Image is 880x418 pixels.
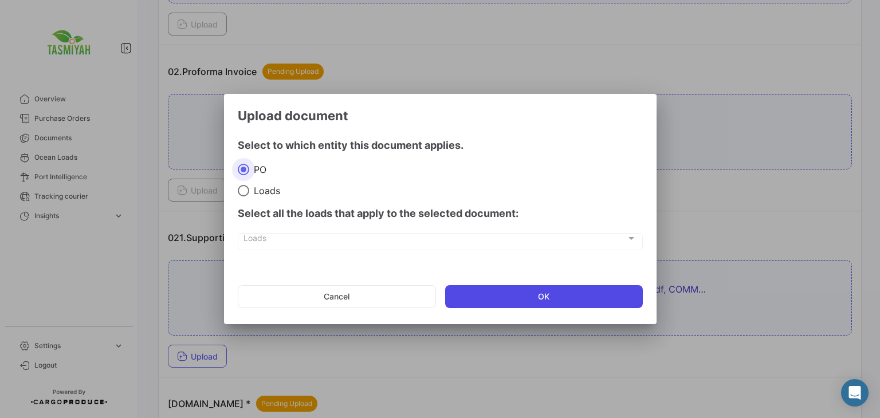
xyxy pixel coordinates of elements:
span: Loads [243,236,626,246]
span: PO [249,164,266,175]
span: Loads [249,185,280,196]
button: OK [445,285,643,308]
button: Cancel [238,285,437,308]
div: Abrir Intercom Messenger [841,379,869,407]
h3: Upload document [238,108,643,124]
h4: Select all the loads that apply to the selected document: [238,206,643,222]
h4: Select to which entity this document applies. [238,137,643,153]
